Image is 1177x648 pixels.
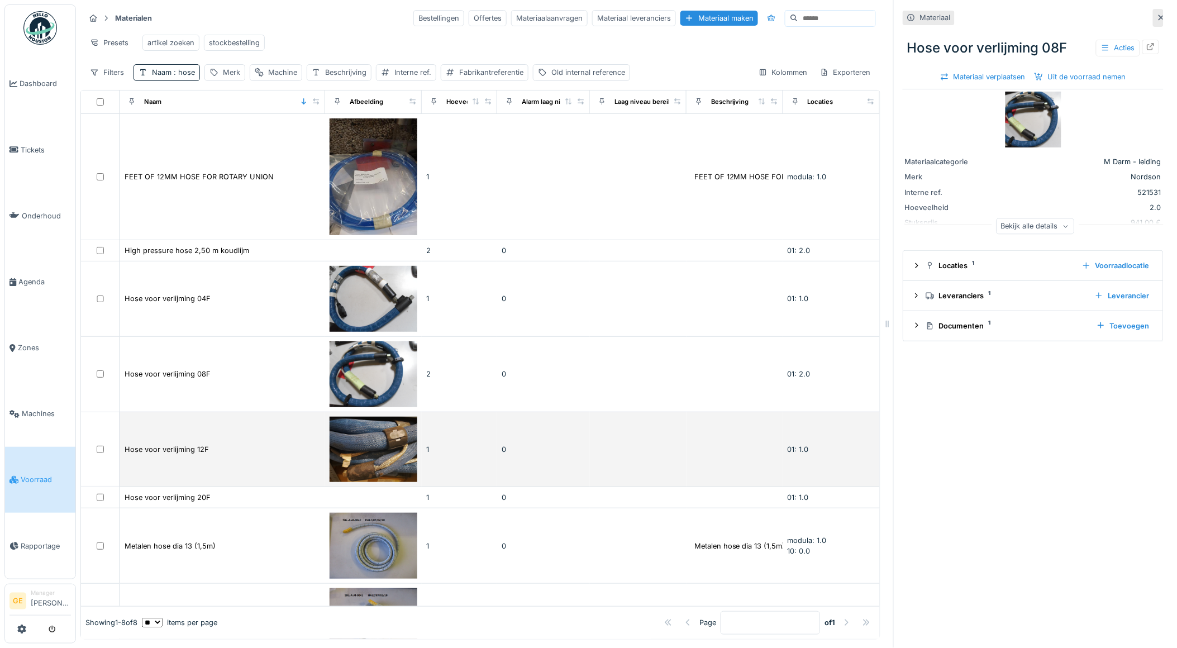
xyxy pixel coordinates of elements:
[5,315,75,381] a: Zones
[426,293,493,304] div: 1
[1006,92,1061,147] img: Hose voor verlijming 08F
[330,118,417,235] img: FEET OF 12MM HOSE FOR ROTARY UNION
[394,67,431,78] div: Interne ref.
[9,593,26,609] li: GE
[788,493,809,502] span: 01: 1.0
[997,218,1075,234] div: Bekijk alle details
[223,67,240,78] div: Merk
[908,285,1159,306] summary: Leveranciers1Leverancier
[788,294,809,303] span: 01: 1.0
[903,34,1164,63] div: Hose voor verlijming 08F
[614,97,677,107] div: Laag niveau bereikt?
[1096,40,1140,56] div: Acties
[426,541,493,551] div: 1
[825,617,835,628] strong: of 1
[905,156,989,167] div: Materiaalcategorie
[908,316,1159,336] summary: Documenten1Toevoegen
[699,617,716,628] div: Page
[9,589,71,616] a: GE Manager[PERSON_NAME]
[147,37,194,48] div: artikel zoeken
[993,202,1161,213] div: 2.0
[1030,69,1131,84] div: Uit de voorraad nemen
[694,541,785,551] div: Metalen hose dia 13 (1,5m)
[926,321,1088,331] div: Documenten
[788,173,827,181] span: modula: 1.0
[142,617,217,628] div: items per page
[5,51,75,117] a: Dashboard
[21,474,71,485] span: Voorraad
[426,171,493,182] div: 1
[5,381,75,447] a: Machines
[23,11,57,45] img: Badge_color-CXgf-gQk.svg
[5,117,75,183] a: Tickets
[5,513,75,579] a: Rapportage
[993,156,1161,167] div: M Darm - leiding
[936,69,1030,84] div: Materiaal verplaatsen
[993,187,1161,198] div: 521531
[551,67,625,78] div: Old internal reference
[18,342,71,353] span: Zones
[711,97,749,107] div: Beschrijving
[754,64,813,80] div: Kolommen
[152,67,195,78] div: Naam
[330,266,417,332] img: Hose voor verlijming 04F
[325,67,366,78] div: Beschrijving
[815,64,876,80] div: Exporteren
[5,447,75,513] a: Voorraad
[125,171,274,182] div: FEET OF 12MM HOSE FOR ROTARY UNION
[330,341,417,407] img: Hose voor verlijming 08F
[5,249,75,315] a: Agenda
[171,68,195,77] span: : hose
[502,492,585,503] div: 0
[21,541,71,551] span: Rapportage
[209,37,260,48] div: stockbestelling
[125,245,249,256] div: High pressure hose 2,50 m koudlijm
[592,10,676,26] div: Materiaal leveranciers
[926,260,1073,271] div: Locaties
[459,67,523,78] div: Fabrikantreferentie
[502,293,585,304] div: 0
[125,444,209,455] div: Hose voor verlijming 12F
[426,369,493,379] div: 2
[18,277,71,287] span: Agenda
[502,444,585,455] div: 0
[330,513,417,579] img: Metalen hose dia 13 (1,5m)
[926,290,1086,301] div: Leveranciers
[21,145,71,155] span: Tickets
[993,171,1161,182] div: Nordson
[125,541,216,551] div: Metalen hose dia 13 (1,5m)
[85,35,134,51] div: Presets
[469,10,507,26] div: Offertes
[5,183,75,249] a: Onderhoud
[31,589,71,597] div: Manager
[330,417,417,483] img: Hose voor verlijming 12F
[905,187,989,198] div: Interne ref.
[788,536,827,545] span: modula: 1.0
[1090,288,1154,303] div: Leverancier
[808,97,833,107] div: Locaties
[522,97,575,107] div: Alarm laag niveau
[22,408,71,419] span: Machines
[426,245,493,256] div: 2
[905,171,989,182] div: Merk
[85,617,137,628] div: Showing 1 - 8 of 8
[22,211,71,221] span: Onderhoud
[111,13,156,23] strong: Materialen
[905,202,989,213] div: Hoeveelheid
[1078,258,1154,273] div: Voorraadlocatie
[446,97,485,107] div: Hoeveelheid
[426,444,493,455] div: 1
[920,12,951,23] div: Materiaal
[788,445,809,454] span: 01: 1.0
[511,10,588,26] div: Materiaalaanvragen
[20,78,71,89] span: Dashboard
[125,293,211,304] div: Hose voor verlijming 04F
[502,541,585,551] div: 0
[788,246,811,255] span: 01: 2.0
[85,64,129,80] div: Filters
[908,255,1159,276] summary: Locaties1Voorraadlocatie
[125,369,211,379] div: Hose voor verlijming 08F
[413,10,464,26] div: Bestellingen
[680,11,758,26] div: Materiaal maken
[502,245,585,256] div: 0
